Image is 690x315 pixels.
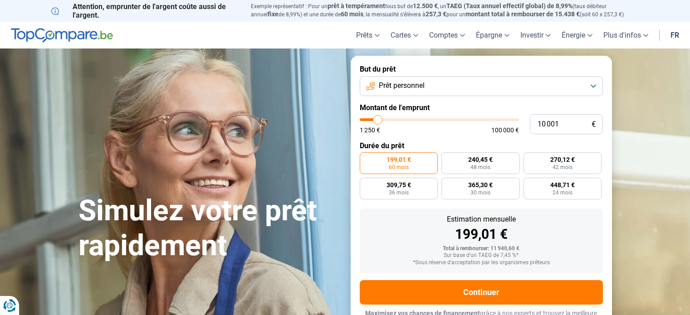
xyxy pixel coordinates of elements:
[465,10,580,18] span: montant total à rembourser de 15.438 €
[553,190,573,195] span: 24 mois
[598,22,654,48] a: Plus d'infos
[556,22,598,48] a: Énergie
[268,10,279,18] span: fixe
[446,2,573,10] span: TAEG (Taux annuel effectif global) de 8,99%
[367,260,596,266] div: *Sous réserve d'acceptation par les organismes prêteurs
[468,182,493,188] span: 365,30 €
[592,121,596,128] span: €
[553,165,573,170] span: 42 mois
[341,10,363,18] span: 60 mois
[385,22,424,48] a: Cartes
[51,2,240,19] p: Attention, emprunter de l'argent coûte aussi de l'argent.
[367,228,596,241] div: 199,01 €
[328,2,385,10] span: prêt à tempérament
[367,246,596,252] div: Total à rembourser: 11 940,60 €
[426,10,446,18] span: 257,3 €
[360,76,603,96] button: Prêt personnel
[360,141,603,150] label: Durée du prêt
[389,190,409,195] span: 36 mois
[367,216,596,223] div: Estimation mensuelle
[360,127,380,133] span: 1 250 €
[351,22,385,48] a: Prêts
[468,156,493,163] span: 240,45 €
[251,2,639,19] p: Exemple représentatif : Pour un tous but de , un (taux débiteur annuel de 8,99%) et une durée de ...
[367,252,596,259] div: Sur base d'un TAEG de 7,45 %*
[491,127,519,133] span: 100 000 €
[11,28,113,43] img: TopCompare
[360,65,603,73] label: But du prêt
[550,156,575,163] span: 270,12 €
[470,190,490,195] span: 30 mois
[360,280,603,305] button: Continuer
[360,103,603,112] label: Montant de l'emprunt
[389,165,409,170] span: 60 mois
[470,165,490,170] span: 48 mois
[665,22,685,48] a: fr
[515,22,556,48] a: Investir
[550,182,575,188] span: 448,71 €
[413,2,438,10] span: 12.500 €
[387,156,411,163] span: 199,01 €
[470,22,515,48] a: Épargne
[387,182,411,188] span: 309,75 €
[379,81,425,91] span: Prêt personnel
[424,22,470,48] a: Comptes
[78,194,340,263] h1: Simulez votre prêt rapidement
